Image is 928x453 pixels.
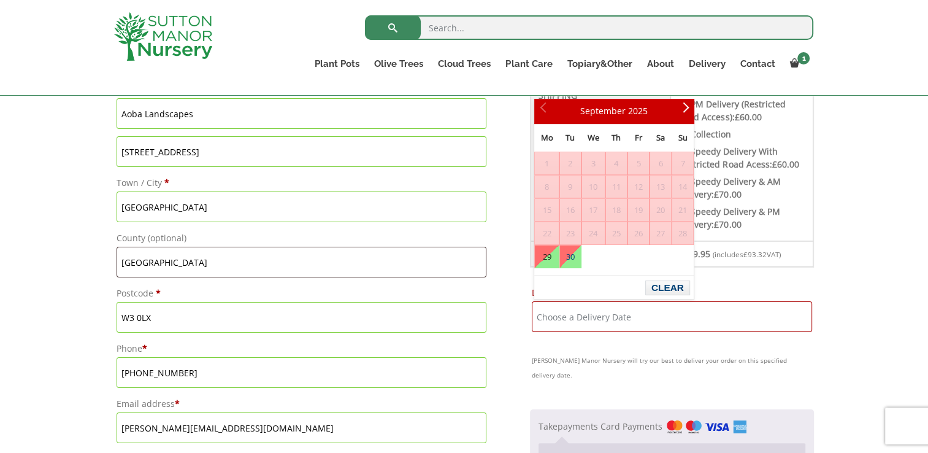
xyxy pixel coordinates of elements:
bdi: 60.00 [772,158,799,170]
label: Speedy Delivery With Restricted Road Acess: [678,145,799,170]
label: PM Delivery (Restricted Road Access): [678,98,785,123]
span: 26 [628,222,649,244]
span: 8 [535,176,558,198]
span: 20 [650,199,671,221]
label: Town / City [117,174,487,192]
span: £ [772,158,777,170]
span: 1 [797,52,810,64]
a: Plant Pots [307,55,367,72]
span: 21 [672,199,693,221]
label: Collection [690,128,731,140]
span: 27 [650,222,671,244]
small: (includes VAT) [713,250,780,259]
td: Available Deliveries58 [534,245,559,268]
span: 16 [560,199,581,221]
label: Speedy Delivery & AM Delivery: [678,176,780,200]
a: 1 [782,55,813,72]
span: Monday [540,132,553,143]
span: 93.32 [743,250,766,259]
a: Prev [534,101,555,122]
span: 17 [582,199,605,221]
a: Delivery [681,55,732,72]
th: Total [531,241,670,267]
label: Postcode [117,285,487,302]
span: £ [743,250,747,259]
span: 22 [535,222,558,244]
img: logo [114,12,212,61]
span: 14 [672,176,693,198]
span: (optional) [148,232,186,244]
span: 11 [606,176,627,198]
span: 7 [672,152,693,174]
span: 9 [560,176,581,198]
span: 6 [650,152,671,174]
small: [PERSON_NAME] Manor Nursery will try our best to deliver your order on this specified delivery date. [532,353,811,382]
span: £ [734,111,739,123]
span: £ [714,188,719,200]
span: 10 [582,176,605,198]
label: Email address [117,395,487,412]
a: Next [673,101,694,122]
bdi: 559.95 [678,248,710,260]
bdi: 70.00 [714,188,741,200]
a: 29 [535,246,558,268]
a: Olive Trees [367,55,431,72]
span: 13 [650,176,671,198]
span: £ [714,219,719,230]
a: Plant Care [498,55,559,72]
span: 23 [560,222,581,244]
span: 3 [582,152,605,174]
button: Clear [645,281,690,296]
span: Saturday [656,132,665,143]
span: 12 [628,176,649,198]
span: Wednesday [588,132,599,143]
a: Cloud Trees [431,55,498,72]
span: 19 [628,199,649,221]
a: Topiary&Other [559,55,639,72]
span: Next [678,106,688,116]
span: September [580,105,626,117]
span: Sunday [678,132,688,143]
bdi: 70.00 [714,219,741,230]
span: 18 [606,199,627,221]
span: 28 [672,222,693,244]
a: Contact [732,55,782,72]
span: Thursday [612,132,621,143]
input: Search... [365,15,813,40]
span: 25 [606,222,627,244]
input: House number and street name [117,98,487,129]
input: Apartment, suite, unit, etc. (optional) [117,136,487,167]
span: Tuesday [566,132,575,143]
label: Takepayments Card Payments [539,420,746,432]
span: 2 [560,152,581,174]
span: 1 [535,152,558,174]
span: 4 [606,152,627,174]
span: 24 [582,222,605,244]
a: About [639,55,681,72]
td: Available Deliveries59 [559,245,581,268]
img: Takepayments Card Payments [667,420,746,433]
label: Phone [117,340,487,357]
label: County [117,230,487,247]
span: 15 [535,199,558,221]
span: Friday [635,132,642,143]
label: Speedy Delivery & PM Delivery: [678,206,780,230]
span: 2025 [628,105,648,117]
a: 30 [560,246,581,268]
span: 5 [628,152,649,174]
span: Prev [540,106,550,116]
input: Choose a Delivery Date [532,301,811,332]
label: Delivery Date [532,284,811,301]
bdi: 60.00 [734,111,761,123]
